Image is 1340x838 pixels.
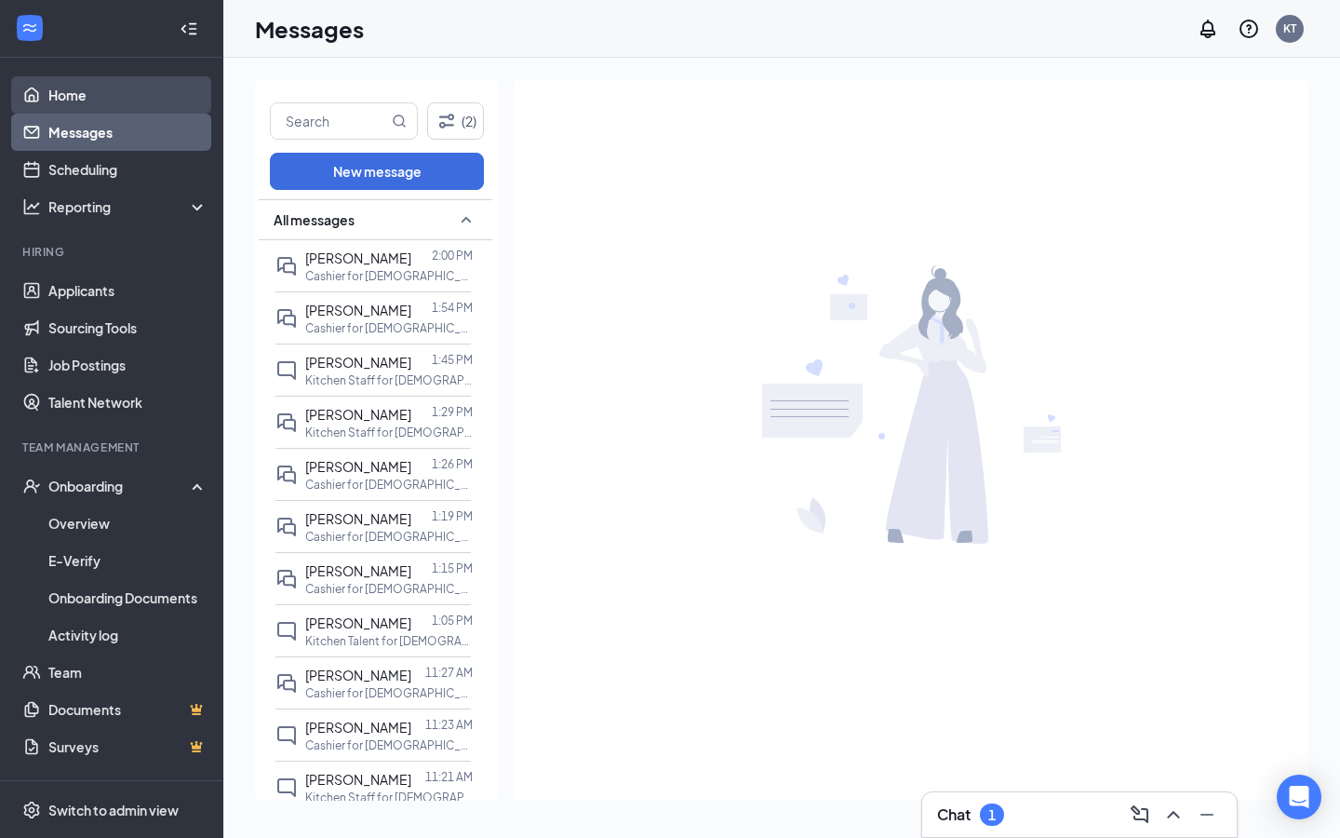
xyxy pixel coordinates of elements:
a: Activity log [48,616,208,654]
svg: SmallChevronUp [455,209,477,231]
div: Reporting [48,197,208,216]
a: Messages [48,114,208,151]
span: [PERSON_NAME] [305,250,411,266]
p: 1:26 PM [432,456,473,472]
p: 1:05 PM [432,613,473,628]
a: Applicants [48,272,208,309]
a: Onboarding Documents [48,579,208,616]
a: Job Postings [48,346,208,384]
button: ChevronUp [1159,800,1188,830]
svg: DoubleChat [275,516,298,538]
div: 1 [988,807,996,823]
span: [PERSON_NAME] [305,562,411,579]
p: Cashier for [DEMOGRAPHIC_DATA]-fil-A of ASU at [GEOGRAPHIC_DATA] [305,320,473,336]
p: Cashier for [DEMOGRAPHIC_DATA]-fil-A of ASU at [GEOGRAPHIC_DATA] [305,529,473,545]
p: 1:54 PM [432,300,473,316]
svg: UserCheck [22,477,41,495]
a: Team [48,654,208,691]
svg: DoubleChat [275,672,298,695]
p: 1:15 PM [432,561,473,576]
svg: DoubleChat [275,255,298,277]
svg: ChatInactive [275,359,298,382]
a: Scheduling [48,151,208,188]
svg: MagnifyingGlass [392,114,407,128]
button: ComposeMessage [1125,800,1155,830]
input: Search [271,103,388,139]
svg: Filter [435,110,458,132]
p: 1:29 PM [432,404,473,420]
div: Open Intercom Messenger [1277,775,1321,819]
p: Kitchen Staff for [DEMOGRAPHIC_DATA]-fil-A of ASU at [GEOGRAPHIC_DATA] [305,790,473,805]
p: Cashier for [DEMOGRAPHIC_DATA]-fil-A of ASU at [GEOGRAPHIC_DATA] [305,268,473,284]
a: Sourcing Tools [48,309,208,346]
button: New message [270,153,484,190]
div: Hiring [22,244,204,260]
a: Overview [48,505,208,542]
svg: DoubleChat [275,568,298,590]
p: 2:00 PM [432,248,473,264]
div: KT [1283,20,1296,36]
p: Kitchen Talent for [DEMOGRAPHIC_DATA]-fil-A of [PERSON_NAME] at [PERSON_NAME] [305,633,473,649]
p: 1:19 PM [432,508,473,524]
svg: Minimize [1196,804,1218,826]
p: 11:21 AM [425,769,473,785]
span: [PERSON_NAME] [305,771,411,788]
span: [PERSON_NAME] [305,510,411,527]
span: [PERSON_NAME] [305,667,411,683]
a: E-Verify [48,542,208,579]
button: Filter (2) [427,102,484,140]
p: Cashier for [DEMOGRAPHIC_DATA]-fil-A of ASU at [GEOGRAPHIC_DATA] [305,581,473,597]
svg: ChatInactive [275,777,298,799]
span: [PERSON_NAME] [305,719,411,736]
span: All messages [274,210,355,229]
svg: WorkstreamLogo [20,19,39,37]
svg: ChevronUp [1162,804,1185,826]
svg: DoubleChat [275,464,298,486]
a: Home [48,76,208,114]
a: SurveysCrown [48,728,208,765]
a: DocumentsCrown [48,691,208,728]
svg: QuestionInfo [1238,18,1260,40]
svg: ChatInactive [275,724,298,747]
span: [PERSON_NAME] [305,615,411,631]
span: [PERSON_NAME] [305,406,411,423]
svg: DoubleChat [275,412,298,434]
p: Kitchen Staff for [DEMOGRAPHIC_DATA]-fil-A of ASU at [GEOGRAPHIC_DATA] [305,425,473,440]
p: Cashier for [DEMOGRAPHIC_DATA]-fil-A of ASU at [GEOGRAPHIC_DATA] [305,737,473,753]
svg: ComposeMessage [1129,804,1151,826]
div: Switch to admin view [48,801,179,819]
svg: Collapse [180,20,198,38]
p: 11:23 AM [425,717,473,733]
span: [PERSON_NAME] [305,458,411,475]
svg: DoubleChat [275,307,298,330]
button: Minimize [1192,800,1222,830]
h3: Chat [937,804,971,825]
a: Talent Network [48,384,208,421]
svg: Settings [22,801,41,819]
svg: Analysis [22,197,41,216]
p: 11:27 AM [425,665,473,681]
span: [PERSON_NAME] [305,354,411,371]
svg: ChatInactive [275,620,298,642]
svg: Notifications [1197,18,1219,40]
h1: Messages [255,13,364,45]
p: Cashier for [DEMOGRAPHIC_DATA]-fil-A of [PERSON_NAME] at [PERSON_NAME] [305,685,473,701]
p: 1:45 PM [432,352,473,368]
div: Team Management [22,439,204,455]
span: [PERSON_NAME] [305,302,411,318]
p: Cashier for [DEMOGRAPHIC_DATA]-fil-A of ASU at [GEOGRAPHIC_DATA] [305,477,473,493]
p: Kitchen Staff for [DEMOGRAPHIC_DATA]-fil-A of ASU at [GEOGRAPHIC_DATA] [305,372,473,388]
div: Onboarding [48,477,192,495]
